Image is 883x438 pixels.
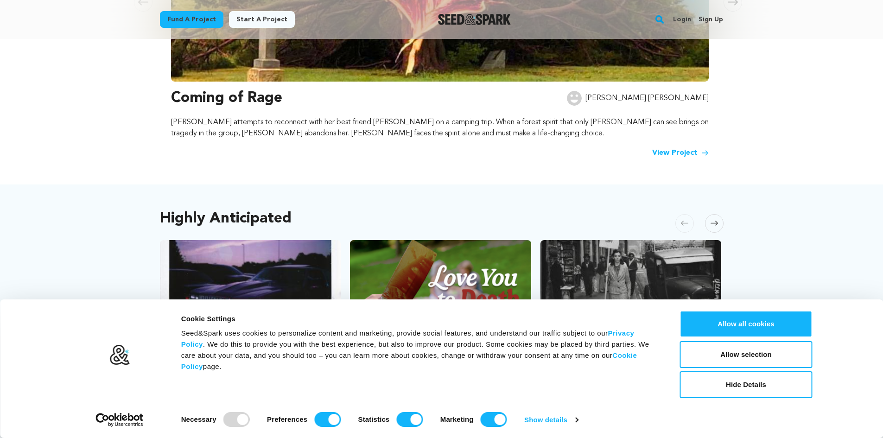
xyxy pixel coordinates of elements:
strong: Marketing [440,415,474,423]
a: Usercentrics Cookiebot - opens in a new window [79,413,160,427]
img: user.png [567,91,582,106]
h2: Highly Anticipated [160,212,292,225]
button: Allow all cookies [680,311,813,337]
a: Seed&Spark Homepage [438,14,511,25]
h3: Coming of Rage [171,87,282,109]
a: Fund Love You To Death [350,240,531,431]
p: [PERSON_NAME] [PERSON_NAME] [585,93,709,104]
a: Fund The South Side Project [160,240,341,431]
p: [PERSON_NAME] attempts to reconnect with her best friend [PERSON_NAME] on a camping trip. When a ... [171,117,709,139]
button: Hide Details [680,371,813,398]
strong: Statistics [358,415,390,423]
a: Fund Perdido [540,240,722,431]
strong: Necessary [181,415,216,423]
a: Start a project [229,11,295,28]
div: Cookie Settings [181,313,659,324]
a: Sign up [699,12,723,27]
a: Show details [524,413,578,427]
img: logo [109,344,130,366]
div: Seed&Spark uses cookies to personalize content and marketing, provide social features, and unders... [181,328,659,372]
strong: Preferences [267,415,307,423]
button: Allow selection [680,341,813,368]
a: View Project [652,147,709,159]
img: Seed&Spark Logo Dark Mode [438,14,511,25]
a: Fund a project [160,11,223,28]
a: Login [673,12,691,27]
